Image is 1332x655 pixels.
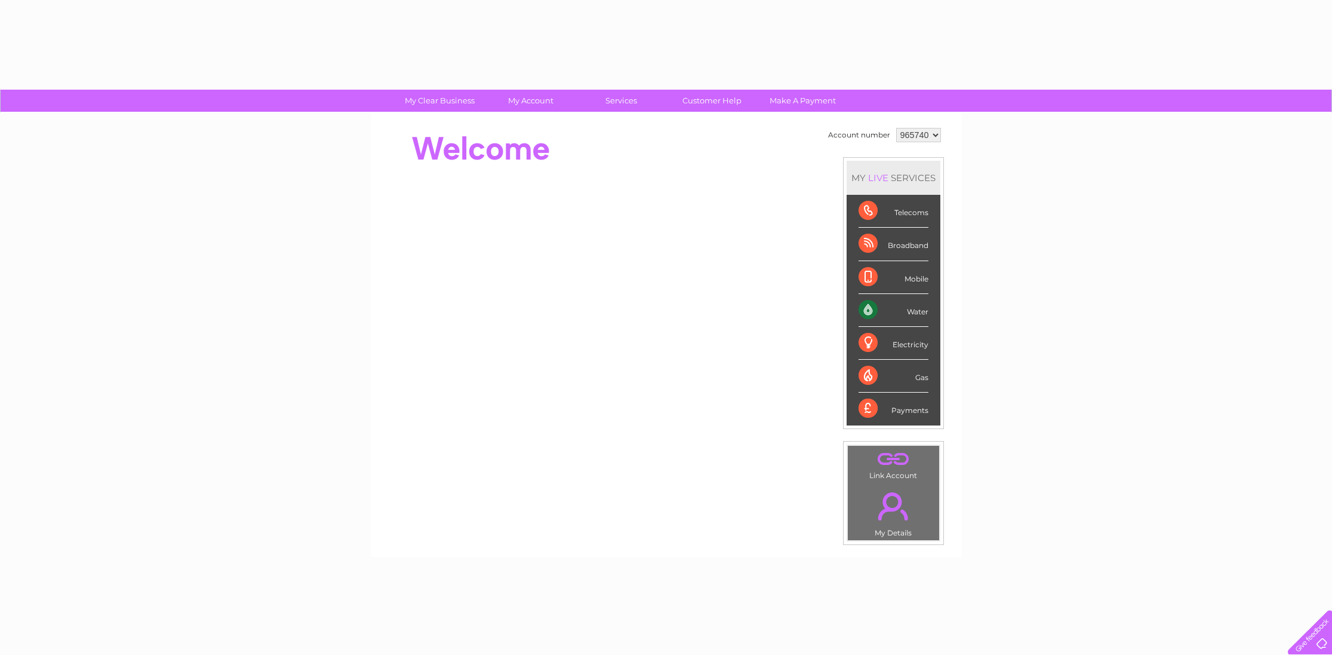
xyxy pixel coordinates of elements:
a: . [851,449,936,470]
div: Payments [859,393,928,425]
div: Telecoms [859,195,928,228]
a: My Clear Business [390,90,489,112]
div: Water [859,294,928,327]
a: . [851,485,936,527]
div: Mobile [859,261,928,294]
td: Account number [825,125,893,145]
div: Broadband [859,228,928,261]
div: Electricity [859,327,928,360]
a: Services [572,90,670,112]
a: Make A Payment [753,90,852,112]
a: My Account [481,90,580,112]
div: Gas [859,360,928,393]
td: Link Account [847,445,940,483]
td: My Details [847,482,940,541]
div: MY SERVICES [847,161,940,195]
a: Customer Help [663,90,761,112]
div: LIVE [866,172,891,183]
